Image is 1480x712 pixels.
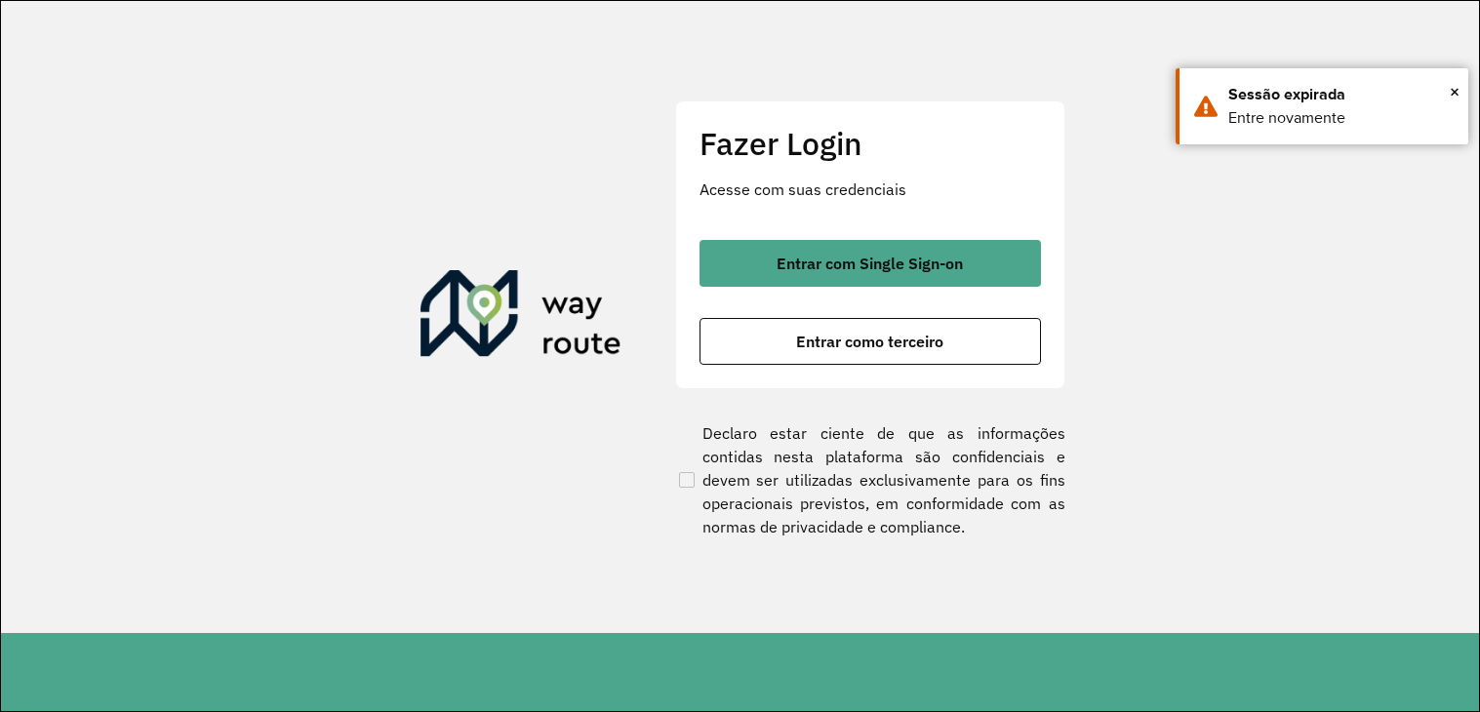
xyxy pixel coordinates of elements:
[1450,77,1460,106] button: Close
[700,125,1041,162] h2: Fazer Login
[1228,83,1454,106] div: Sessão expirada
[675,421,1065,538] label: Declaro estar ciente de que as informações contidas nesta plataforma são confidenciais e devem se...
[700,318,1041,365] button: button
[700,240,1041,287] button: button
[796,334,943,349] span: Entrar como terceiro
[1228,106,1454,130] div: Entre novamente
[1450,77,1460,106] span: ×
[700,178,1041,201] p: Acesse com suas credenciais
[777,256,963,271] span: Entrar com Single Sign-on
[420,270,621,364] img: Roteirizador AmbevTech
